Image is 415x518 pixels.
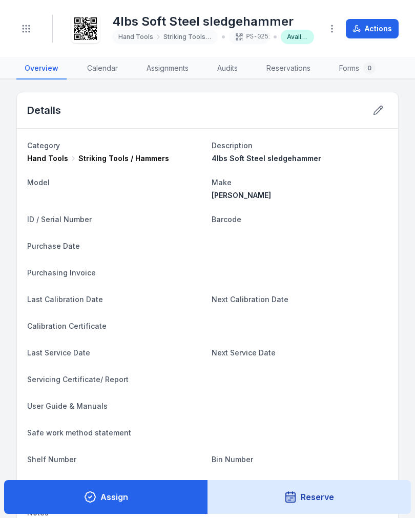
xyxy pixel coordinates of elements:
span: Last Calibration Date [27,295,103,304]
span: Last Service Date [27,348,90,357]
div: Available [281,30,314,44]
div: PS-0251 [229,30,269,44]
span: Hand Tools [27,153,68,164]
span: Category [27,141,60,150]
span: Next Calibration Date [212,295,288,304]
button: Actions [346,19,399,38]
span: Make [212,178,232,187]
a: Calendar [79,58,126,79]
span: ID / Serial Number [27,215,92,224]
button: Toggle navigation [16,19,36,38]
a: Reservations [258,58,319,79]
span: Safe work method statement [27,428,131,437]
span: Purchase Date [27,242,80,250]
span: Striking Tools / Hammers [163,33,212,41]
h1: 4lbs Soft Steel sledgehammer [112,13,314,30]
span: 4lbs Soft Steel sledgehammer [212,154,321,163]
h2: Details [27,103,61,117]
span: Hand Tools [118,33,153,41]
span: User Guide & Manuals [27,402,108,410]
a: Assignments [138,58,197,79]
div: 0 [363,62,376,74]
span: Servicing Certificate/ Report [27,375,129,384]
span: [PERSON_NAME] [212,191,271,200]
span: Model [27,178,50,187]
a: Overview [16,58,67,79]
span: Purchasing Invoice [27,268,96,277]
span: Striking Tools / Hammers [78,153,169,164]
a: Audits [209,58,246,79]
span: Shelf Number [27,455,76,464]
button: Reserve [208,480,411,514]
span: Description [212,141,253,150]
span: Bin Number [212,455,253,464]
span: Next Service Date [212,348,276,357]
a: Forms0 [331,58,384,79]
span: Barcode [212,215,241,224]
button: Assign [4,480,208,514]
span: Calibration Certificate [27,322,107,330]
